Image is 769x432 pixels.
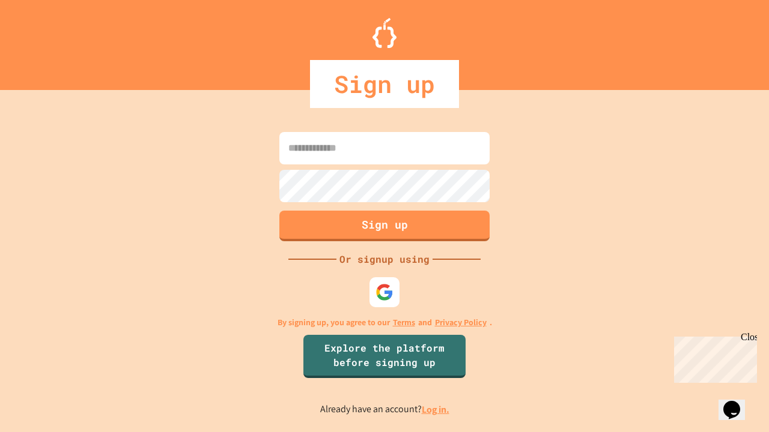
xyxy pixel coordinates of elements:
[320,402,449,417] p: Already have an account?
[303,335,466,378] a: Explore the platform before signing up
[279,211,490,241] button: Sign up
[719,384,757,420] iframe: chat widget
[372,18,397,48] img: Logo.svg
[336,252,433,266] div: Or signup using
[422,403,449,416] a: Log in.
[669,332,757,383] iframe: chat widget
[435,316,487,329] a: Privacy Policy
[5,5,83,76] div: Chat with us now!Close
[310,60,459,108] div: Sign up
[278,316,492,329] p: By signing up, you agree to our and .
[393,316,415,329] a: Terms
[375,283,394,301] img: google-icon.svg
